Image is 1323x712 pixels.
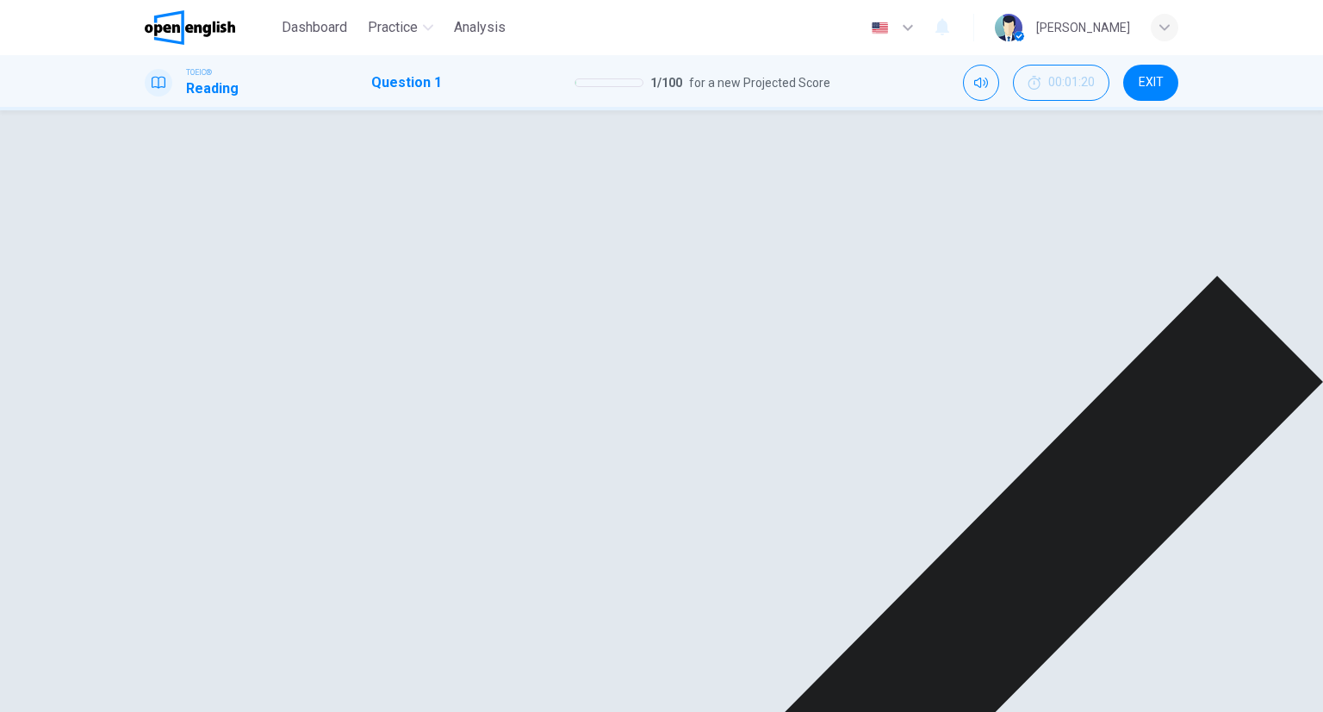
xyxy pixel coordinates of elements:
span: Dashboard [282,17,347,38]
span: Practice [368,17,418,38]
a: OpenEnglish logo [145,10,275,45]
span: 00:01:20 [1048,76,1095,90]
button: EXIT [1123,65,1178,101]
div: Mute [963,65,999,101]
img: OpenEnglish logo [145,10,235,45]
h1: Question 1 [371,72,442,93]
button: Analysis [447,12,512,43]
span: for a new Projected Score [689,72,830,93]
h1: Reading [186,78,239,99]
button: 00:01:20 [1013,65,1109,101]
span: 1 / 100 [650,72,682,93]
button: Practice [361,12,440,43]
span: EXIT [1139,76,1164,90]
img: en [869,22,891,34]
span: Analysis [454,17,506,38]
button: Dashboard [275,12,354,43]
img: Profile picture [995,14,1022,41]
div: [PERSON_NAME] [1036,17,1130,38]
div: Hide [1013,65,1109,101]
span: TOEIC® [186,66,212,78]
